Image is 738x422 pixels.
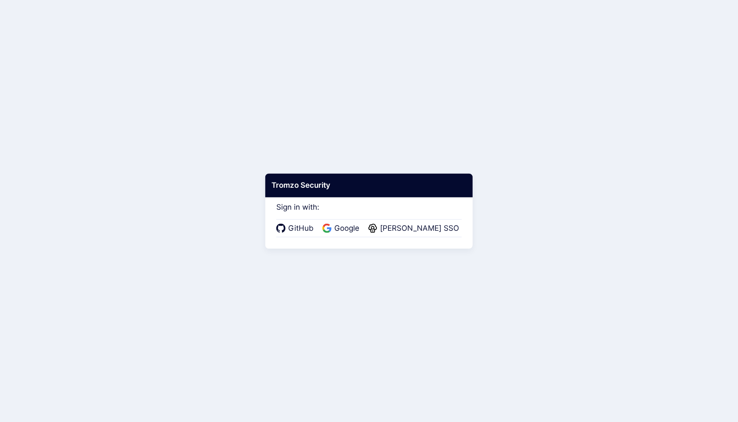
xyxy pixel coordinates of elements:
a: Google [322,223,362,234]
span: GitHub [286,223,316,234]
a: GitHub [276,223,316,234]
a: [PERSON_NAME] SSO [368,223,462,234]
div: Sign in with: [276,191,462,237]
span: Google [332,223,362,234]
div: Tromzo Security [265,174,473,197]
span: [PERSON_NAME] SSO [377,223,462,234]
